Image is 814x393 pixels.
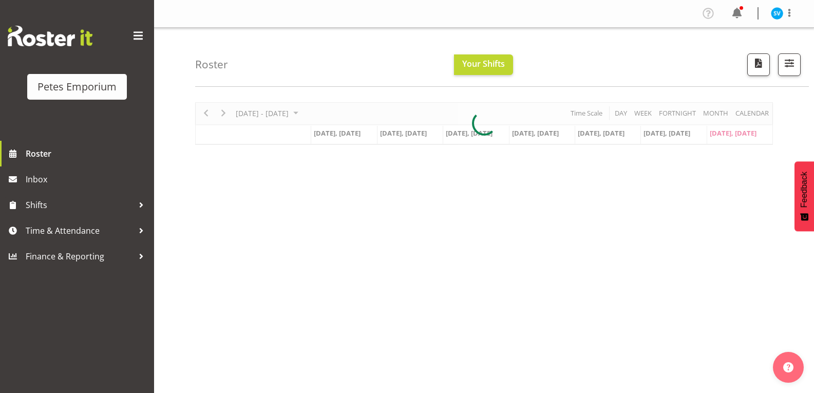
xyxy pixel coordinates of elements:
span: Your Shifts [462,58,505,69]
img: help-xxl-2.png [783,362,793,372]
span: Feedback [800,172,809,208]
img: sasha-vandervalk6911.jpg [771,7,783,20]
span: Shifts [26,197,134,213]
span: Inbox [26,172,149,187]
span: Finance & Reporting [26,249,134,264]
button: Your Shifts [454,54,513,75]
button: Feedback - Show survey [794,161,814,231]
button: Filter Shifts [778,53,801,76]
button: Download a PDF of the roster according to the set date range. [747,53,770,76]
img: Rosterit website logo [8,26,92,46]
span: Time & Attendance [26,223,134,238]
h4: Roster [195,59,228,70]
div: Petes Emporium [37,79,117,95]
span: Roster [26,146,149,161]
